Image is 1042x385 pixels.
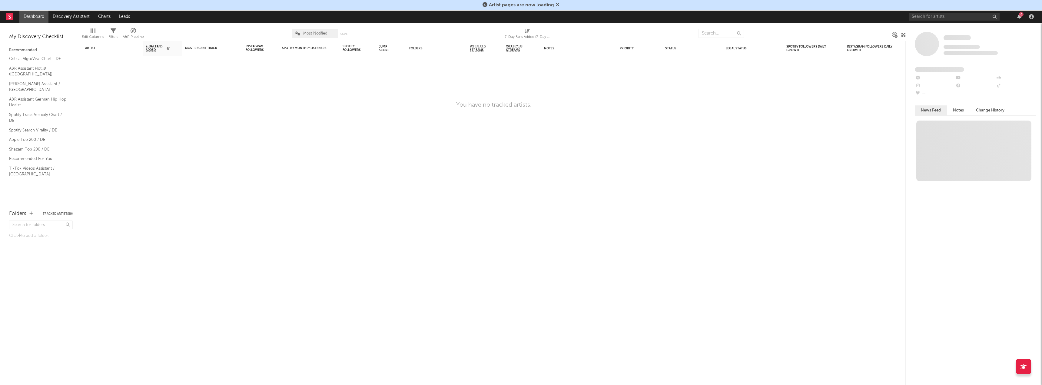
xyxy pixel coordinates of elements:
[94,11,115,23] a: Charts
[146,45,165,52] span: 7-Day Fans Added
[505,33,550,41] div: 7-Day Fans Added (7-Day Fans Added)
[82,26,104,43] div: Edit Columns
[409,47,455,50] div: Folders
[123,33,144,41] div: A&R Pipeline
[9,111,67,124] a: Spotify Track Velocity Chart / DE
[9,47,73,54] div: Recommended
[108,33,118,41] div: Filters
[9,210,26,217] div: Folders
[544,47,605,50] div: Notes
[955,74,995,82] div: --
[19,11,48,23] a: Dashboard
[9,127,67,134] a: Spotify Search Virality / DE
[9,146,67,153] a: Shazam Top 200 / DE
[108,26,118,43] div: Filters
[970,105,1010,115] button: Change History
[665,47,705,50] div: Status
[620,47,644,50] div: Priority
[9,155,67,162] a: Recommended For You
[9,136,67,143] a: Apple Top 200 / DE
[43,212,73,215] button: Tracked Artists(0)
[944,51,998,55] span: 0 fans last week
[556,3,559,8] span: Dismiss
[505,26,550,43] div: 7-Day Fans Added (7-Day Fans Added)
[944,45,980,49] span: Tracking Since: [DATE]
[282,46,327,50] div: Spotify Monthly Listeners
[915,82,955,90] div: --
[1017,14,1021,19] button: 6
[9,232,73,240] div: Click to add a folder.
[470,45,491,52] span: Weekly US Streams
[726,47,765,50] div: Legal Status
[246,45,267,52] div: Instagram Followers
[9,81,67,93] a: [PERSON_NAME] Assistant / [GEOGRAPHIC_DATA]
[506,45,529,52] span: Weekly UK Streams
[185,46,231,50] div: Most Recent Track
[915,67,964,72] span: Fans Added by Platform
[996,82,1036,90] div: --
[379,45,394,52] div: Jump Score
[85,46,131,50] div: Artist
[915,90,955,98] div: --
[944,35,971,41] a: Some Artist
[48,11,94,23] a: Discovery Assistant
[996,74,1036,82] div: --
[915,74,955,82] div: --
[1019,12,1024,17] div: 6
[340,32,348,36] button: Save
[699,29,744,38] input: Search...
[343,45,364,52] div: Spotify Followers
[947,105,970,115] button: Notes
[9,221,73,229] input: Search for folders...
[9,96,67,108] a: A&R Assistant German Hip Hop Hotlist
[847,45,892,52] div: Instagram Followers Daily Growth
[9,33,73,41] div: My Discovery Checklist
[456,101,532,109] div: You have no tracked artists.
[9,65,67,78] a: A&R Assistant Hotlist ([GEOGRAPHIC_DATA])
[9,55,67,62] a: Critical Algo/Viral Chart - DE
[955,82,995,90] div: --
[9,165,67,178] a: TikTok Videos Assistant / [GEOGRAPHIC_DATA]
[915,105,947,115] button: News Feed
[82,33,104,41] div: Edit Columns
[489,3,554,8] span: Artist pages are now loading
[303,32,327,35] span: Most Notified
[115,11,134,23] a: Leads
[786,45,832,52] div: Spotify Followers Daily Growth
[944,35,971,40] span: Some Artist
[909,13,1000,21] input: Search for artists
[123,26,144,43] div: A&R Pipeline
